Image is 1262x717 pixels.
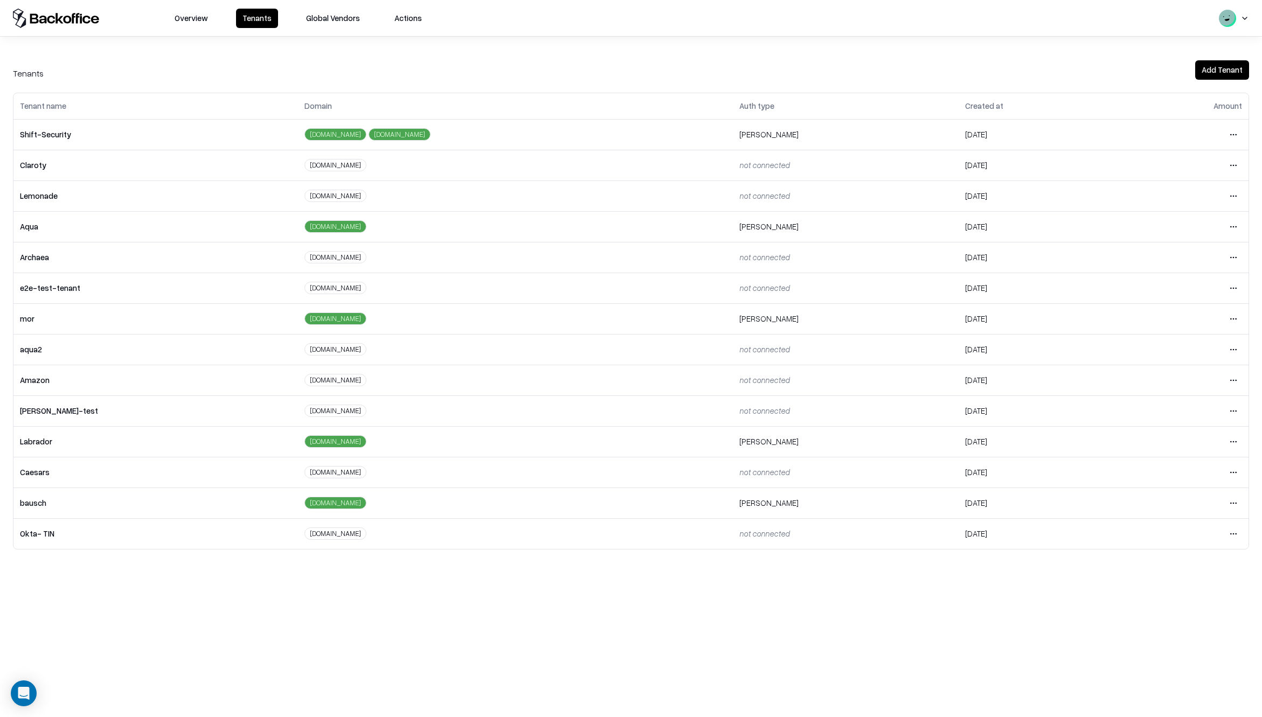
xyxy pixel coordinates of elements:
td: [DATE] [959,273,1119,303]
td: Archaea [13,242,298,273]
td: Okta- TIN [13,518,298,549]
div: Tenants [13,67,44,80]
td: [DATE] [959,242,1119,273]
span: not connected [739,375,789,385]
th: Tenant name [13,93,298,119]
div: [DOMAIN_NAME] [304,282,366,294]
td: mor [13,303,298,334]
div: Open Intercom Messenger [11,680,37,706]
td: Lemonade [13,180,298,211]
div: [DOMAIN_NAME] [304,159,366,171]
div: [DOMAIN_NAME] [304,466,366,478]
span: [PERSON_NAME] [739,436,799,446]
td: [DATE] [959,395,1119,426]
span: not connected [739,191,789,200]
td: [DATE] [959,488,1119,518]
td: [DATE] [959,334,1119,365]
button: Add Tenant [1195,60,1249,80]
span: not connected [739,528,789,538]
div: [DOMAIN_NAME] [304,527,366,540]
td: [DATE] [959,119,1119,150]
td: aqua2 [13,334,298,365]
td: e2e-test-tenant [13,273,298,303]
button: Global Vendors [300,9,366,28]
div: [DOMAIN_NAME] [304,190,366,202]
td: [DATE] [959,180,1119,211]
td: Labrador [13,426,298,457]
div: [DOMAIN_NAME] [304,435,366,448]
td: [PERSON_NAME]-test [13,395,298,426]
td: [DATE] [959,457,1119,488]
td: Shift-Security [13,119,298,150]
td: Claroty [13,150,298,180]
span: [PERSON_NAME] [739,498,799,507]
span: not connected [739,283,789,293]
span: not connected [739,467,789,477]
button: Tenants [236,9,278,28]
td: [DATE] [959,211,1119,242]
div: [DOMAIN_NAME] [304,128,366,141]
th: Created at [959,93,1119,119]
div: [DOMAIN_NAME] [304,405,366,417]
td: Aqua [13,211,298,242]
td: [DATE] [959,303,1119,334]
td: Amazon [13,365,298,395]
th: Auth type [733,93,959,119]
td: [DATE] [959,426,1119,457]
div: [DOMAIN_NAME] [304,220,366,233]
span: not connected [739,160,789,170]
div: [DOMAIN_NAME] [369,128,431,141]
td: Caesars [13,457,298,488]
td: [DATE] [959,150,1119,180]
span: not connected [739,406,789,415]
div: [DOMAIN_NAME] [304,312,366,325]
span: not connected [739,252,789,262]
button: Actions [388,9,428,28]
div: [DOMAIN_NAME] [304,374,366,386]
div: [DOMAIN_NAME] [304,497,366,509]
span: [PERSON_NAME] [739,221,799,231]
span: [PERSON_NAME] [739,129,799,139]
div: [DOMAIN_NAME] [304,251,366,263]
button: Overview [168,9,214,28]
td: [DATE] [959,518,1119,549]
div: [DOMAIN_NAME] [304,343,366,356]
th: Amount [1119,93,1249,119]
span: not connected [739,344,789,354]
td: [DATE] [959,365,1119,395]
th: Domain [298,93,733,119]
td: bausch [13,488,298,518]
span: [PERSON_NAME] [739,314,799,323]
